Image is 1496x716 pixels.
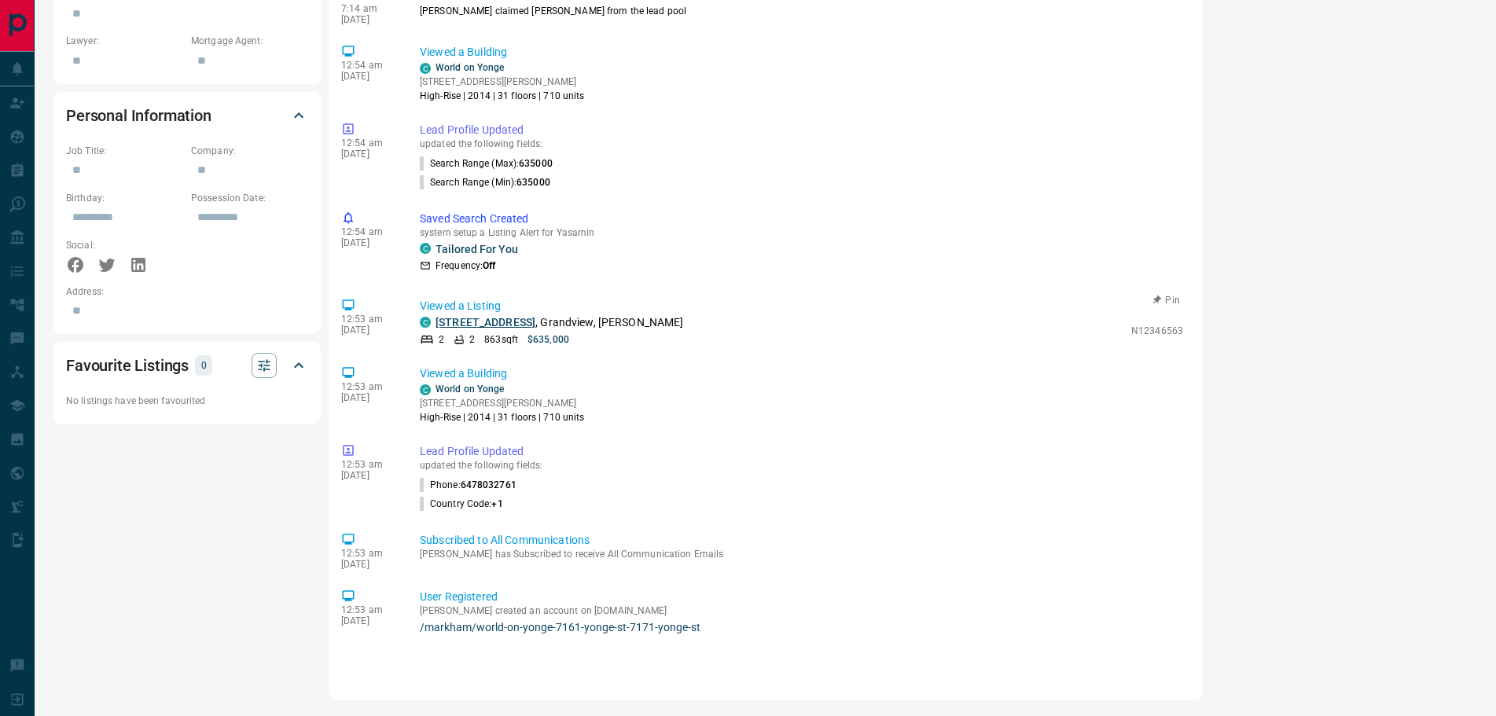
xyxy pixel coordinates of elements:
[420,317,431,328] div: condos.ca
[341,548,396,559] p: 12:53 am
[420,298,1183,314] p: Viewed a Listing
[341,226,396,237] p: 12:54 am
[341,325,396,336] p: [DATE]
[200,357,208,374] p: 0
[420,156,553,171] p: Search Range (Max) :
[420,44,1183,61] p: Viewed a Building
[341,138,396,149] p: 12:54 am
[66,97,308,134] div: Personal Information
[420,63,431,74] div: condos.ca
[341,381,396,392] p: 12:53 am
[191,191,308,205] p: Possession Date:
[420,365,1183,382] p: Viewed a Building
[341,392,396,403] p: [DATE]
[436,62,505,73] a: World on Yonge
[420,605,1183,616] p: [PERSON_NAME] created an account on [DOMAIN_NAME]
[341,559,396,570] p: [DATE]
[420,138,1183,149] p: updated the following fields:
[341,71,396,82] p: [DATE]
[341,314,396,325] p: 12:53 am
[469,332,475,347] p: 2
[66,103,211,128] h2: Personal Information
[420,532,1183,549] p: Subscribed to All Communications
[420,460,1183,471] p: updated the following fields:
[420,4,1183,18] p: [PERSON_NAME] claimed [PERSON_NAME] from the lead pool
[66,347,308,384] div: Favourite Listings0
[420,384,431,395] div: condos.ca
[420,243,431,254] div: condos.ca
[436,314,684,331] p: , Grandview, [PERSON_NAME]
[420,443,1183,460] p: Lead Profile Updated
[484,332,518,347] p: 863 sqft
[341,459,396,470] p: 12:53 am
[420,589,1183,605] p: User Registered
[1144,293,1189,307] button: Pin
[461,479,516,490] span: 6478032761
[66,353,189,378] h2: Favourite Listings
[436,316,535,329] a: [STREET_ADDRESS]
[420,549,1183,560] p: [PERSON_NAME] has Subscribed to receive All Communication Emails
[341,237,396,248] p: [DATE]
[66,144,183,158] p: Job Title:
[519,158,553,169] span: 635000
[420,227,1183,238] p: system setup a Listing Alert for Yasamin
[420,621,1183,633] a: /markham/world-on-yonge-7161-yonge-st-7171-yonge-st
[420,497,503,511] p: Country Code :
[341,149,396,160] p: [DATE]
[436,384,505,395] a: World on Yonge
[420,75,585,89] p: [STREET_ADDRESS][PERSON_NAME]
[191,34,308,48] p: Mortgage Agent:
[420,122,1183,138] p: Lead Profile Updated
[436,259,495,273] p: Frequency:
[516,177,550,188] span: 635000
[1131,324,1183,338] p: N12346563
[420,175,550,189] p: Search Range (Min) :
[66,34,183,48] p: Lawyer:
[420,396,585,410] p: [STREET_ADDRESS][PERSON_NAME]
[420,211,1183,227] p: Saved Search Created
[341,14,396,25] p: [DATE]
[341,60,396,71] p: 12:54 am
[66,238,183,252] p: Social:
[191,144,308,158] p: Company:
[66,191,183,205] p: Birthday:
[341,615,396,626] p: [DATE]
[483,260,495,271] strong: Off
[341,604,396,615] p: 12:53 am
[341,470,396,481] p: [DATE]
[491,498,502,509] span: +1
[527,332,569,347] p: $635,000
[439,332,444,347] p: 2
[341,3,396,14] p: 7:14 am
[420,478,516,492] p: Phone :
[420,410,585,424] p: High-Rise | 2014 | 31 floors | 710 units
[436,243,518,255] a: Tailored For You
[420,89,585,103] p: High-Rise | 2014 | 31 floors | 710 units
[66,394,308,408] p: No listings have been favourited
[66,285,308,299] p: Address:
